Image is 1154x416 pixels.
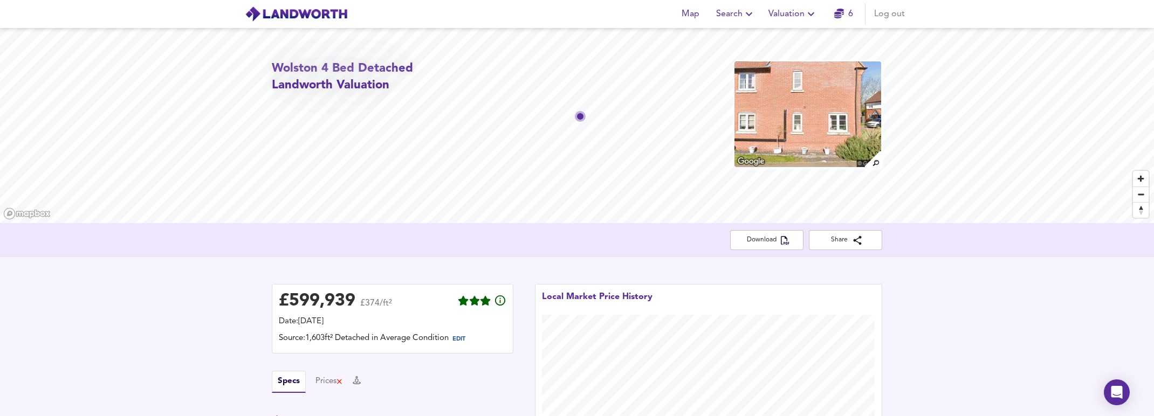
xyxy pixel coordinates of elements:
[1133,203,1149,218] span: Reset bearing to north
[739,234,795,246] span: Download
[834,6,853,22] a: 6
[730,230,803,250] button: Download
[542,291,652,315] div: Local Market Price History
[863,150,882,169] img: search
[874,6,905,22] span: Log out
[1133,186,1149,202] button: Zoom out
[1133,171,1149,186] button: Zoom in
[315,376,343,387] button: Prices
[1104,379,1130,405] div: Open Intercom Messenger
[768,6,818,22] span: Valuation
[272,60,467,94] h2: Wolston 4 Bed Detached Landworth Valuation
[764,3,822,25] button: Valuation
[818,234,874,246] span: Share
[809,230,882,250] button: Share
[245,6,348,22] img: logo
[360,299,392,315] span: £374/ft²
[712,3,760,25] button: Search
[733,60,882,168] img: property
[826,3,861,25] button: 6
[279,316,506,328] div: Date: [DATE]
[716,6,755,22] span: Search
[279,332,506,346] div: Source: 1,603ft² Detached in Average Condition
[870,3,909,25] button: Log out
[272,371,306,393] button: Specs
[677,6,703,22] span: Map
[452,336,465,342] span: EDIT
[673,3,707,25] button: Map
[3,207,51,220] a: Mapbox homepage
[279,293,355,309] div: £ 599,939
[1133,202,1149,218] button: Reset bearing to north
